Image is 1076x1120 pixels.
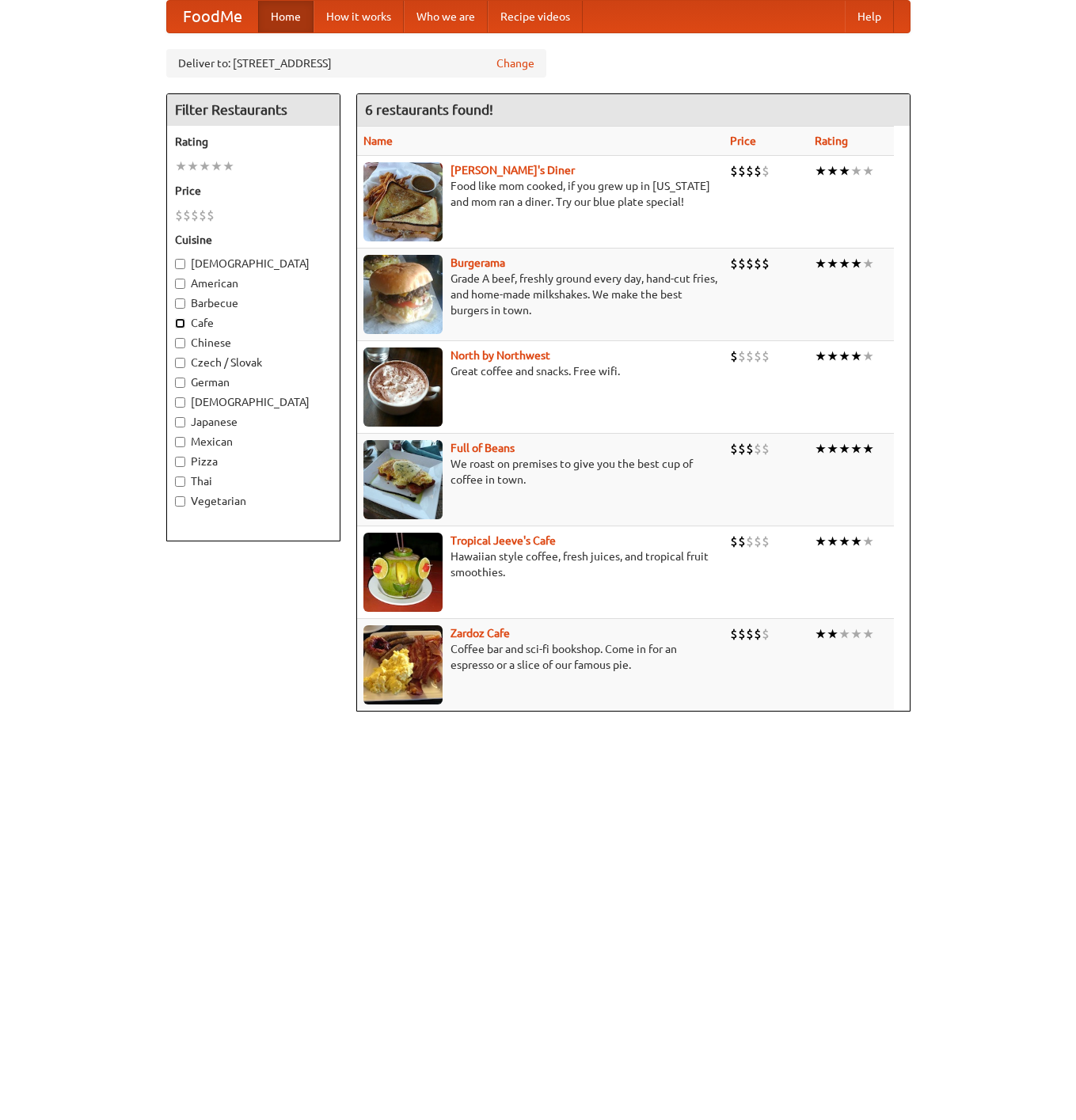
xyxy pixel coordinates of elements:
[746,347,754,365] li: $
[754,440,762,457] li: $
[827,533,838,550] li: ★
[363,178,717,210] p: Food like mom cooked, if you grew up in [US_STATE] and mom ran a diner. Try our blue plate special!
[167,1,258,32] a: FoodMe
[199,158,211,175] li: ★
[363,162,443,241] img: sallys.jpg
[451,256,505,269] a: Burgerama
[175,315,332,331] label: Cafe
[845,1,894,32] a: Help
[827,255,838,272] li: ★
[488,1,583,32] a: Recipe videos
[175,378,185,388] input: German
[815,135,848,147] a: Rating
[363,255,443,334] img: burgerama.jpg
[730,255,738,272] li: $
[175,493,332,509] label: Vegetarian
[404,1,488,32] a: Who we are
[175,457,185,467] input: Pizza
[175,232,332,248] h5: Cuisine
[175,275,332,291] label: American
[451,442,515,454] a: Full of Beans
[175,473,332,489] label: Thai
[365,102,493,117] ng-pluralize: 6 restaurants found!
[746,162,754,180] li: $
[738,347,746,365] li: $
[850,625,862,643] li: ★
[838,533,850,550] li: ★
[730,625,738,643] li: $
[451,349,550,362] a: North by Northwest
[211,158,222,175] li: ★
[862,440,874,457] li: ★
[815,162,827,180] li: ★
[363,641,717,673] p: Coffee bar and sci-fi bookshop. Come in for an espresso or a slice of our famous pie.
[363,135,393,147] a: Name
[862,533,874,550] li: ★
[175,134,332,150] h5: Rating
[815,255,827,272] li: ★
[730,440,738,457] li: $
[175,414,332,430] label: Japanese
[738,440,746,457] li: $
[850,255,862,272] li: ★
[175,298,185,309] input: Barbecue
[175,259,185,269] input: [DEMOGRAPHIC_DATA]
[187,158,199,175] li: ★
[451,534,556,547] a: Tropical Jeeve's Cafe
[175,318,185,328] input: Cafe
[762,255,770,272] li: $
[222,158,234,175] li: ★
[838,347,850,365] li: ★
[754,255,762,272] li: $
[730,162,738,180] li: $
[762,440,770,457] li: $
[746,255,754,272] li: $
[730,347,738,365] li: $
[363,440,443,519] img: beans.jpg
[762,347,770,365] li: $
[850,440,862,457] li: ★
[363,271,717,318] p: Grade A beef, freshly ground every day, hand-cut fries, and home-made milkshakes. We make the bes...
[363,625,443,704] img: zardoz.jpg
[738,255,746,272] li: $
[754,347,762,365] li: $
[850,533,862,550] li: ★
[738,162,746,180] li: $
[754,162,762,180] li: $
[451,164,575,177] a: [PERSON_NAME]'s Diner
[754,625,762,643] li: $
[314,1,404,32] a: How it works
[730,533,738,550] li: $
[363,347,443,427] img: north.jpg
[363,549,717,580] p: Hawaiian style coffee, fresh juices, and tropical fruit smoothies.
[838,625,850,643] li: ★
[862,347,874,365] li: ★
[850,162,862,180] li: ★
[175,397,185,408] input: [DEMOGRAPHIC_DATA]
[175,335,332,351] label: Chinese
[191,207,199,224] li: $
[175,158,187,175] li: ★
[838,440,850,457] li: ★
[175,338,185,348] input: Chinese
[862,625,874,643] li: ★
[746,533,754,550] li: $
[451,627,510,640] b: Zardoz Cafe
[175,374,332,390] label: German
[175,394,332,410] label: [DEMOGRAPHIC_DATA]
[746,625,754,643] li: $
[175,358,185,368] input: Czech / Slovak
[175,454,332,469] label: Pizza
[207,207,215,224] li: $
[175,434,332,450] label: Mexican
[175,476,185,487] input: Thai
[363,533,443,612] img: jeeves.jpg
[166,49,546,78] div: Deliver to: [STREET_ADDRESS]
[258,1,314,32] a: Home
[175,295,332,311] label: Barbecue
[850,347,862,365] li: ★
